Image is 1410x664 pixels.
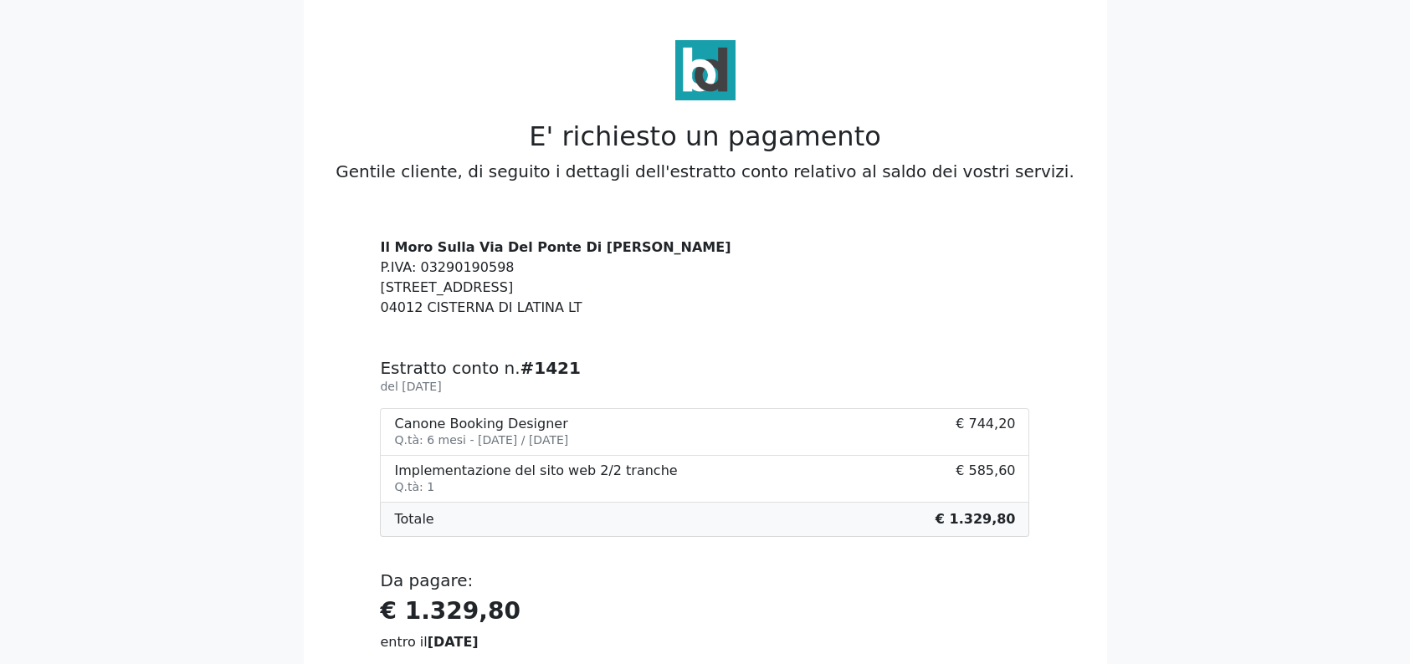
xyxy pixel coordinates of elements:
[956,462,1015,495] span: € 585,60
[394,509,433,529] span: Totale
[428,634,479,650] strong: [DATE]
[394,416,568,432] div: Canone Booking Designer
[936,511,1016,527] b: € 1.329,80
[314,159,1097,184] p: Gentile cliente, di seguito i dettagli dell'estratto conto relativo al saldo dei vostri servizi.
[380,380,441,393] small: del [DATE]
[394,462,677,478] div: Implementazione del sito web 2/2 tranche
[380,358,1029,378] h5: Estratto conto n.
[956,416,1015,448] span: € 744,20
[380,239,731,255] strong: Il Moro Sulla Via Del Ponte Di [PERSON_NAME]
[380,238,1029,318] address: P.IVA: 03290190598 [STREET_ADDRESS] 04012 CISTERNA DI LATINA LT
[520,358,581,378] b: #1421
[380,632,1029,652] div: entro il
[380,570,1029,590] h5: Da pagare:
[380,597,520,625] strong: € 1.329,80
[314,120,1097,152] h2: E' richiesto un pagamento
[394,433,568,447] small: Q.tà: 6 mesi - [DATE] / [DATE]
[394,480,434,493] small: Q.tà: 1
